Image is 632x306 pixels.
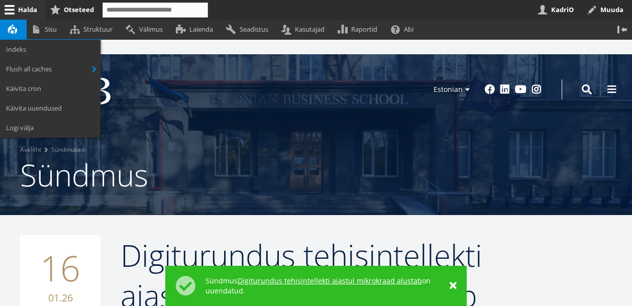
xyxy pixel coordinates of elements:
a: Avaleht [20,145,41,155]
a: Instagram [532,84,542,94]
button: Vertikaalasend [612,20,632,39]
a: Struktuur [65,20,121,39]
small: 01.26 [30,290,90,305]
a: Sündmused [51,145,84,155]
div: Sündmus on uuendatud. [205,276,440,296]
h1: Sündmus [20,155,612,195]
a: Facebook [485,84,495,94]
a: Youtube [515,84,526,94]
a: Kasutajad [277,20,333,39]
a: Linkedin [500,84,510,94]
a: Laienda [171,20,222,39]
div: Olekuteade [165,266,467,306]
a: × [450,281,457,291]
a: Digiturundus tehisintellekti ajastul mikrokraad alustab [238,276,422,286]
a: Seadistus [222,20,277,39]
a: Sisu [27,20,65,39]
a: Raportid [334,20,386,39]
a: Välimus [121,20,171,39]
a: Abi [386,20,423,39]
